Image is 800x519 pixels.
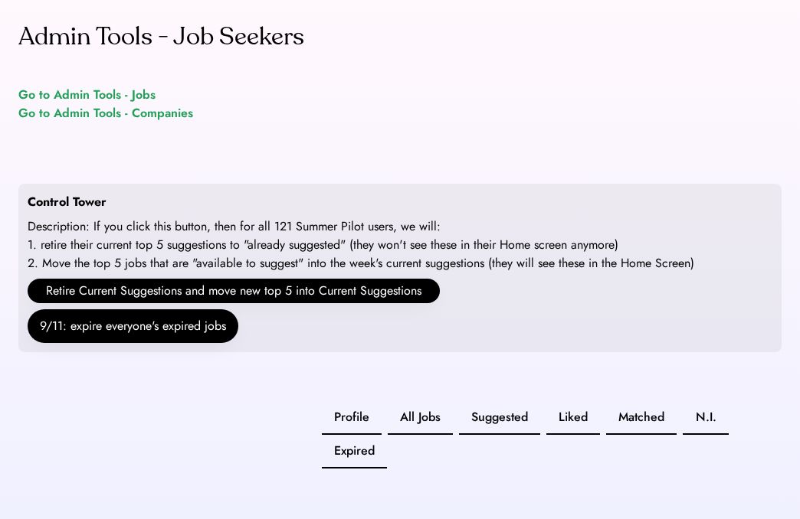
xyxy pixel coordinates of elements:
div: Admin Tools - Job Seekers [18,18,304,55]
button: 9/11: expire everyone's expired jobs [28,309,238,343]
button: Matched [606,401,677,435]
a: Go to Admin Tools - Jobs [18,86,156,104]
button: All Jobs [388,401,453,435]
button: Suggested [459,401,540,435]
button: Expired [322,435,387,468]
a: Go to Admin Tools - Companies [18,104,193,122]
button: Liked [546,401,600,435]
div: Description: If you click this button, then for all 121 Summer Pilot users, we will: 1. retire th... [28,217,694,273]
button: Profile [322,401,382,435]
div: Control Tower [28,193,107,211]
button: Retire Current Suggestions and move new top 5 into Current Suggestions [28,279,440,303]
button: N.I. [683,401,729,435]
